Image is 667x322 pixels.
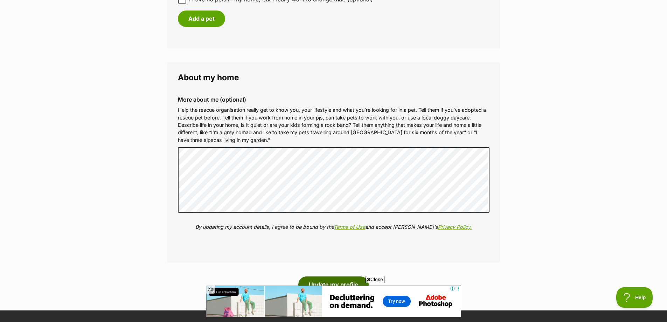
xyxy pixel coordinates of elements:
button: Add a pet [178,11,225,27]
label: More about me (optional) [178,96,489,103]
fieldset: About my home [167,62,500,263]
button: Update my profile [298,276,369,293]
iframe: Help Scout Beacon - Open [616,287,653,308]
p: By updating my account details, I agree to be bound by the and accept [PERSON_NAME]'s [178,223,489,231]
span: AD [206,286,215,294]
a: Privacy Policy. [438,224,472,230]
img: consumer-privacy-logo.png [1,1,6,6]
p: Help the rescue organisation really get to know you, your lifestyle and what you’re looking for i... [178,106,489,144]
legend: About my home [178,73,489,82]
a: Terms of Use [334,224,365,230]
span: Close [366,276,384,283]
